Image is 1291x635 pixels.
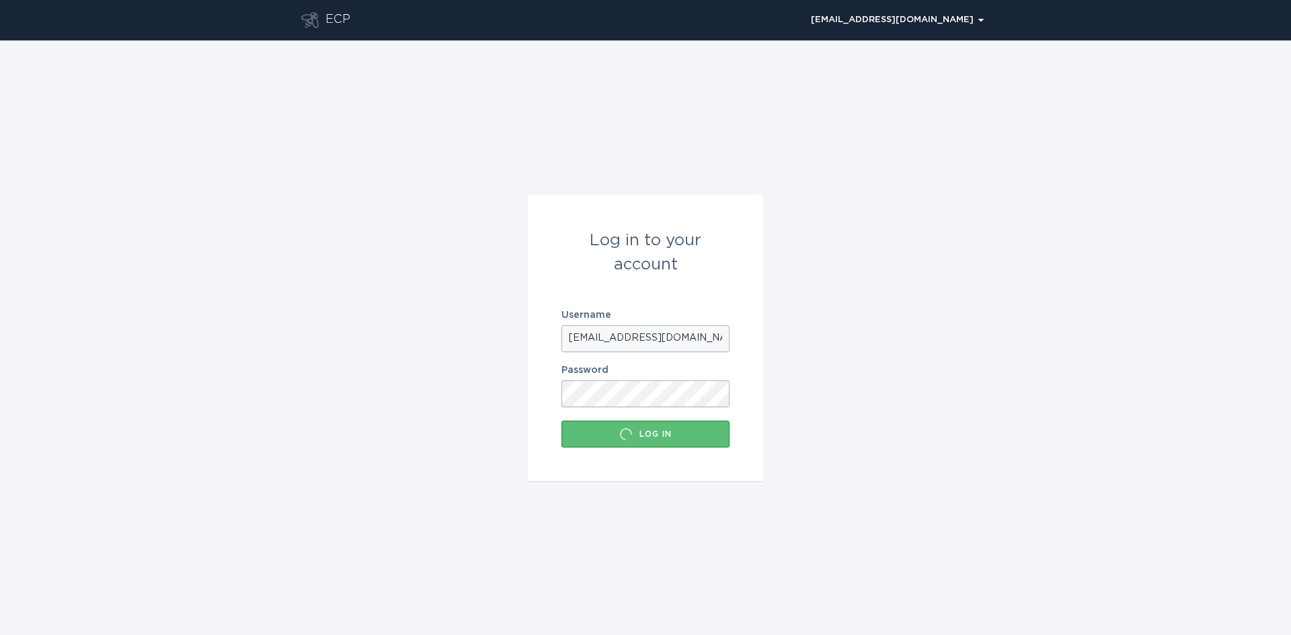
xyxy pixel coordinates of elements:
label: Password [561,366,730,375]
div: [EMAIL_ADDRESS][DOMAIN_NAME] [811,16,984,24]
div: Log in [568,427,723,441]
label: Username [561,310,730,320]
div: Log in to your account [561,228,730,277]
button: Open user account details [805,10,990,30]
div: Loading [619,427,633,441]
div: Popover menu [805,10,990,30]
button: Go to dashboard [301,12,319,28]
button: Log in [561,421,730,448]
div: ECP [325,12,350,28]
